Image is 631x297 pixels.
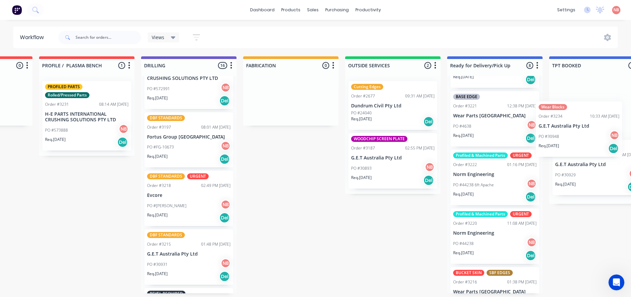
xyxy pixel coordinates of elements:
div: sales [304,5,322,15]
input: Enter column name… [552,62,617,69]
input: Enter column name… [246,62,311,69]
input: Enter column name… [450,62,515,69]
span: 2 [424,62,431,69]
div: settings [554,5,579,15]
div: products [278,5,304,15]
span: 16 [218,62,227,69]
div: productivity [352,5,384,15]
input: Enter column name… [42,62,107,69]
span: 8 [526,62,533,69]
span: NB [613,7,619,13]
span: 0 [16,62,23,69]
img: Factory [12,5,22,15]
input: Enter column name… [348,62,413,69]
input: Search for orders... [76,31,141,44]
a: dashboard [247,5,278,15]
span: 1 [118,62,125,69]
input: Enter column name… [144,62,209,69]
div: Workflow [20,33,47,41]
span: 0 [322,62,329,69]
iframe: Intercom live chat [608,274,624,290]
div: purchasing [322,5,352,15]
span: Views [152,34,164,41]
